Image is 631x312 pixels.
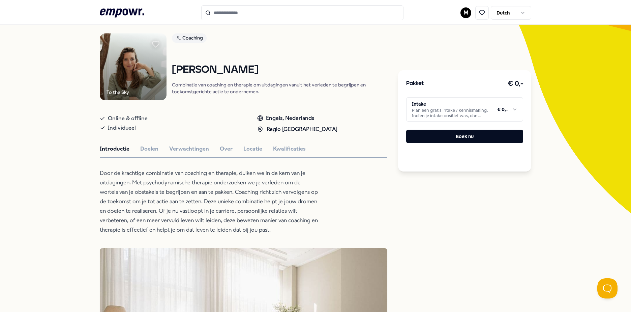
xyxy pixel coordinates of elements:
[172,64,387,76] h1: [PERSON_NAME]
[108,114,148,123] span: Online & offline
[257,114,337,123] div: Engels, Nederlands
[257,125,337,134] div: Regio [GEOGRAPHIC_DATA]
[172,33,387,45] a: Coaching
[460,7,471,18] button: M
[100,145,129,153] button: Introductie
[406,130,523,143] button: Boek nu
[243,145,262,153] button: Locatie
[201,5,403,20] input: Search for products, categories or subcategories
[100,33,167,100] img: Product Image
[107,88,129,96] div: To the Sky
[406,79,424,88] h3: Pakket
[273,145,306,153] button: Kwalificaties
[172,81,387,95] p: Combinatie van coaching en therapie om uitdagingen vanuit het verleden te begrijpen en toekomstge...
[169,145,209,153] button: Verwachtingen
[140,145,158,153] button: Doelen
[172,33,207,43] div: Coaching
[508,78,523,89] h3: € 0,-
[108,123,136,133] span: Individueel
[100,168,319,235] p: Door de krachtige combinatie van coaching en therapie, duiken we in de kern van je uitdagingen. M...
[597,278,618,298] iframe: Help Scout Beacon - Open
[220,145,233,153] button: Over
